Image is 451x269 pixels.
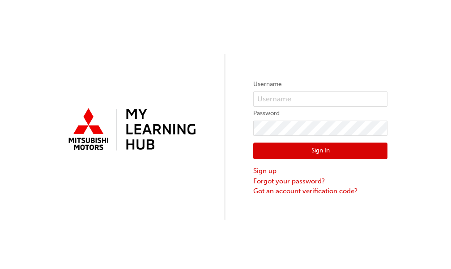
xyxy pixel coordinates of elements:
input: Username [253,91,387,107]
a: Sign up [253,166,387,176]
label: Username [253,79,387,90]
a: Forgot your password? [253,176,387,187]
label: Password [253,108,387,119]
a: Got an account verification code? [253,186,387,196]
button: Sign In [253,143,387,160]
img: mmal [64,104,198,156]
